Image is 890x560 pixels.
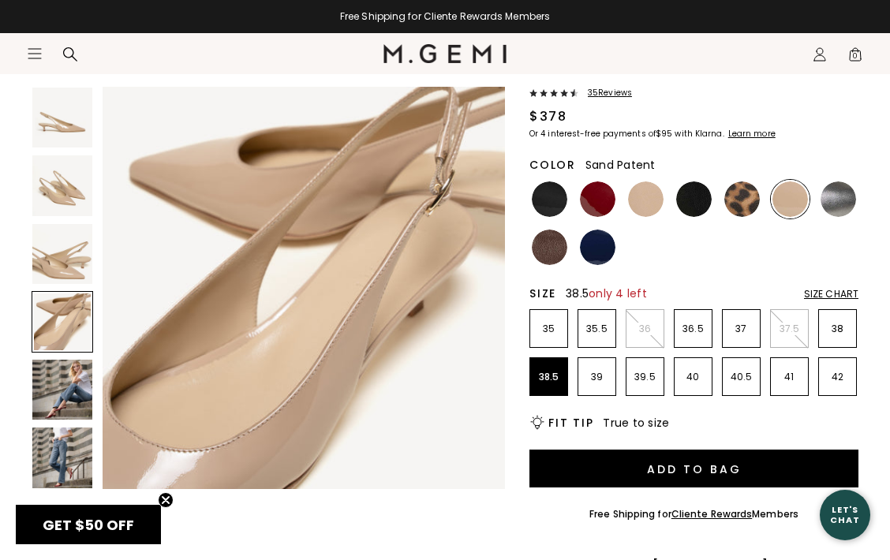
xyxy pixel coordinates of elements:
button: Open site menu [27,46,43,62]
p: 40 [675,371,712,383]
klarna-placement-style-amount: $95 [656,128,672,140]
p: 40.5 [723,371,760,383]
div: Free Shipping for Members [589,508,798,521]
p: 35 [530,323,567,335]
span: 38.5 [566,286,647,301]
p: 38.5 [530,371,567,383]
img: The Lisinda [32,88,92,147]
a: Cliente Rewards [671,507,753,521]
klarna-placement-style-body: with Klarna [675,128,726,140]
img: Chocolate Nappa [532,230,567,265]
p: 42 [819,371,856,383]
p: 35.5 [578,323,615,335]
img: Leopard Print [724,181,760,217]
div: $378 [529,107,567,126]
img: Black Patent [532,181,567,217]
img: The Lisinda [32,360,92,420]
div: Size Chart [804,288,858,301]
img: The Lisinda [32,224,92,284]
img: The Lisinda [32,427,92,487]
span: 0 [847,50,863,65]
span: True to size [603,415,669,431]
button: Close teaser [158,492,174,508]
p: 37.5 [771,323,808,335]
p: 37 [723,323,760,335]
h2: Color [529,159,576,171]
p: 36 [626,323,664,335]
span: Sand Patent [585,157,656,173]
img: Black Nappa [676,181,712,217]
div: GET $50 OFFClose teaser [16,505,161,544]
klarna-placement-style-cta: Learn more [728,128,776,140]
a: Learn more [727,129,776,139]
klarna-placement-style-body: Or 4 interest-free payments of [529,128,656,140]
p: 38 [819,323,856,335]
img: Navy Patent [580,230,615,265]
img: The Lisinda [32,155,92,215]
img: M.Gemi [383,44,507,63]
span: GET $50 OFF [43,515,134,535]
p: 41 [771,371,808,383]
p: 39.5 [626,371,664,383]
img: Ruby Red Patent [580,181,615,217]
span: only 4 left [589,286,647,301]
button: Add to Bag [529,450,858,487]
img: Sand Patent [772,181,808,217]
h2: Fit Tip [548,416,593,429]
img: Beige Nappa [628,181,664,217]
p: 36.5 [675,323,712,335]
h2: Size [529,287,556,300]
div: Let's Chat [820,505,870,525]
p: 39 [578,371,615,383]
img: Gunmetal Nappa [821,181,856,217]
img: The Lisinda [103,87,505,489]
